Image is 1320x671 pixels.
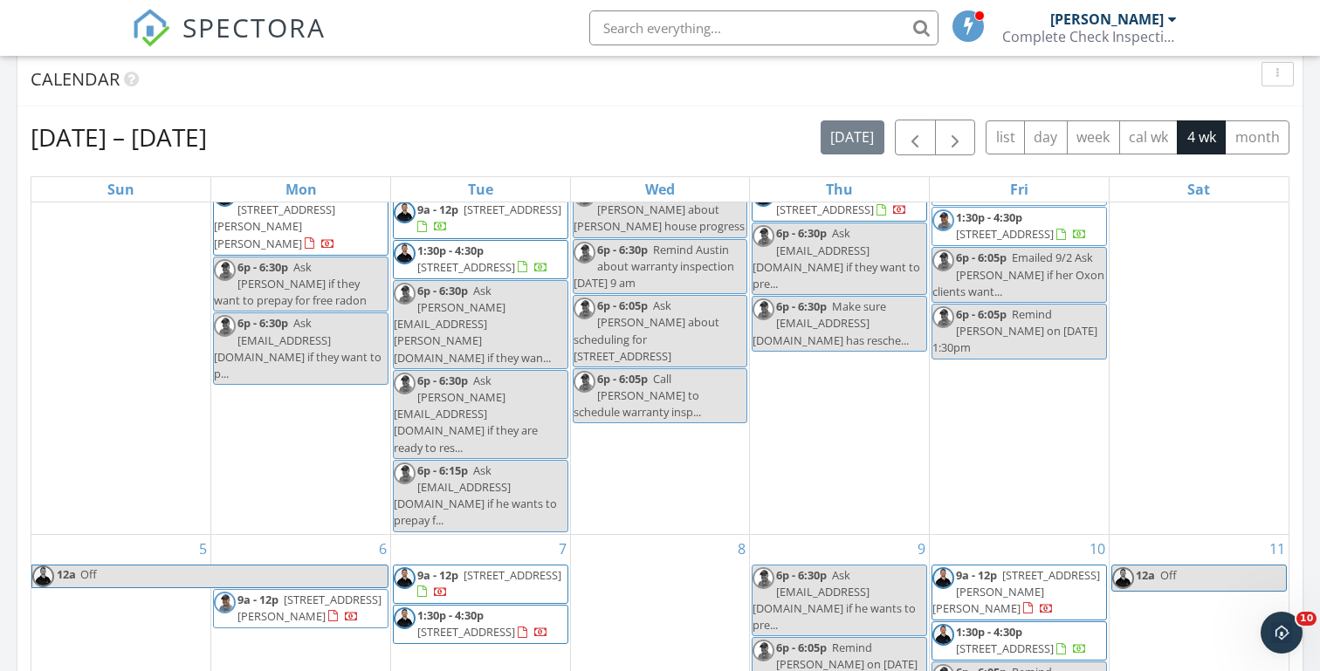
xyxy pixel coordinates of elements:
span: 6p - 6:05p [956,250,1007,265]
td: Go to September 29, 2025 [211,112,391,534]
span: Calendar [31,67,120,91]
span: [STREET_ADDRESS][PERSON_NAME][PERSON_NAME] [932,567,1100,616]
span: Off [1160,567,1177,583]
iframe: Intercom live chat [1261,612,1303,654]
img: michael_hasson_boise_id_home_inspector.jpg [753,225,774,247]
img: steve_complete_check_3.jpg [1112,567,1134,589]
a: 1:30p - 4:30p [STREET_ADDRESS] [393,240,568,279]
img: michael_hasson_boise_id_home_inspector.jpg [932,306,954,328]
img: michael_hasson_boise_id_home_inspector.jpg [394,373,416,394]
span: [STREET_ADDRESS] [464,202,561,217]
span: [STREET_ADDRESS][PERSON_NAME] [237,592,382,624]
img: michael_hasson_boise_id_home_inspector.jpg [394,283,416,305]
span: 6p - 6:15p [417,462,468,478]
a: [STREET_ADDRESS][PERSON_NAME][PERSON_NAME] [213,182,388,256]
span: 1:30p - 4:30p [417,607,484,623]
span: Call [PERSON_NAME] to schedule warranty insp... [574,371,701,420]
a: 9a - 12p [STREET_ADDRESS][PERSON_NAME][PERSON_NAME] [932,565,1107,621]
img: michael_hasson_boise_id_home_inspector.jpg [214,592,236,613]
a: 1:30p - 4:30p [STREET_ADDRESS] [393,605,568,644]
h2: [DATE] – [DATE] [31,120,207,154]
a: Sunday [104,177,138,202]
img: steve_complete_check_3.jpg [394,202,416,223]
button: month [1225,120,1289,154]
div: [PERSON_NAME] [1050,10,1164,28]
img: steve_complete_check_3.jpg [394,567,416,589]
span: Off [80,566,97,582]
span: [STREET_ADDRESS][PERSON_NAME][PERSON_NAME] [214,202,335,250]
td: Go to October 4, 2025 [1109,112,1289,534]
a: Go to October 10, 2025 [1086,535,1109,563]
a: Thursday [822,177,856,202]
span: 6p - 6:05p [776,640,827,655]
span: 1:30p - 4:30p [956,209,1022,225]
button: cal wk [1119,120,1179,154]
span: [STREET_ADDRESS] [956,226,1054,242]
button: [DATE] [821,120,884,154]
a: 9a - 12p [STREET_ADDRESS][PERSON_NAME][PERSON_NAME] [932,567,1100,616]
span: 9a - 12p [417,202,458,217]
span: Emailed 9/2 Ask [PERSON_NAME] if her Oxon clients want... [932,250,1104,298]
img: steve_complete_check_3.jpg [932,624,954,646]
img: steve_complete_check_3.jpg [932,567,954,589]
td: Go to October 2, 2025 [750,112,930,534]
span: 1:30p - 4:30p [417,243,484,258]
a: 9a - 12p [STREET_ADDRESS][PERSON_NAME] [213,589,388,628]
img: The Best Home Inspection Software - Spectora [132,9,170,47]
span: Ask [EMAIL_ADDRESS][DOMAIN_NAME] if he wants to prepay f... [394,462,557,529]
img: michael_hasson_boise_id_home_inspector.jpg [753,567,774,589]
span: 6p - 6:30p [776,225,827,241]
img: michael_hasson_boise_id_home_inspector.jpg [753,298,774,320]
span: Call [PERSON_NAME] about [PERSON_NAME] house progress [574,185,745,234]
a: 9a - 12p [STREET_ADDRESS] [393,565,568,604]
a: Go to October 9, 2025 [914,535,929,563]
a: Monday [282,177,320,202]
span: [STREET_ADDRESS] [417,624,515,640]
img: michael_hasson_boise_id_home_inspector.jpg [214,315,236,337]
a: [STREET_ADDRESS][PERSON_NAME][PERSON_NAME] [214,185,335,251]
a: 9a - 12p [STREET_ADDRESS] [417,567,561,599]
td: Go to October 3, 2025 [930,112,1110,534]
a: 9a - 12p [STREET_ADDRESS][PERSON_NAME] [237,592,382,624]
span: [STREET_ADDRESS] [464,567,561,583]
a: Wednesday [642,177,678,202]
span: Ask [EMAIL_ADDRESS][DOMAIN_NAME] if they want to p... [214,315,382,381]
a: 1:30p - 4:30p [STREET_ADDRESS] [932,621,1107,661]
span: [STREET_ADDRESS] [776,202,874,217]
a: 1:30p - 4:30p [STREET_ADDRESS] [956,209,1087,242]
img: michael_hasson_boise_id_home_inspector.jpg [574,242,595,264]
a: 9a - 12p [STREET_ADDRESS] [393,199,568,238]
a: 1:30p - 4:30p [STREET_ADDRESS] [932,207,1107,246]
a: 1:30p - 4:30p [STREET_ADDRESS] [956,624,1087,656]
span: Remind Austin about warranty inspection [DATE] 9 am [574,242,734,291]
span: [STREET_ADDRESS] [417,259,515,275]
span: Ask [PERSON_NAME][EMAIL_ADDRESS][DOMAIN_NAME] if they are ready to res... [394,373,538,455]
span: 12a [56,565,77,587]
a: Saturday [1184,177,1213,202]
img: steve_complete_check_3.jpg [32,565,54,587]
span: 9a - 12p [417,567,458,583]
a: Go to October 8, 2025 [734,535,749,563]
span: Ask [PERSON_NAME] if they want to prepay for free radon [214,259,367,308]
span: 9a - 12p [237,592,278,607]
td: Go to September 28, 2025 [31,112,211,534]
a: Go to October 7, 2025 [555,535,570,563]
td: Go to October 1, 2025 [570,112,750,534]
span: 9a - 12p [956,567,997,583]
span: 6p - 6:05p [597,371,648,387]
span: 6p - 6:30p [776,298,827,314]
span: [STREET_ADDRESS] [956,640,1054,656]
a: 9a - 12p [STREET_ADDRESS] [417,202,561,234]
a: 1:30p - 4:30p [STREET_ADDRESS] [417,243,548,275]
span: 12a [1136,567,1155,583]
img: michael_hasson_boise_id_home_inspector.jpg [214,259,236,281]
a: 1:30p - 4:30p [STREET_ADDRESS] [417,607,548,640]
span: 1:30p - 4:30p [956,624,1022,640]
span: 6p - 6:30p [237,259,288,275]
span: Remind [PERSON_NAME] on [DATE] 1:30pm [932,306,1097,355]
a: [STREET_ADDRESS] [752,182,927,222]
button: week [1067,120,1120,154]
span: 6p - 6:05p [956,306,1007,322]
span: 10 [1296,612,1317,626]
span: 6p - 6:30p [776,567,827,583]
